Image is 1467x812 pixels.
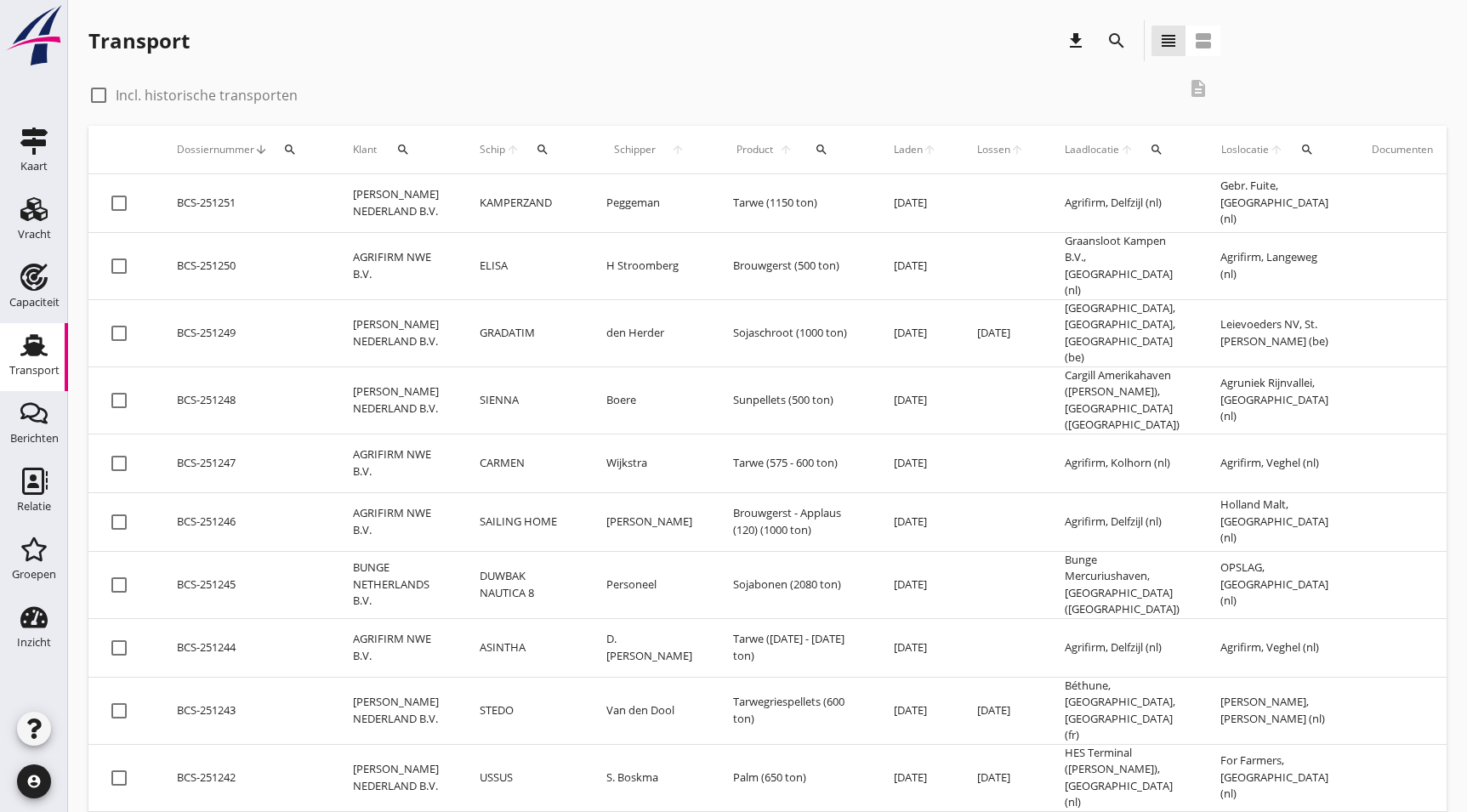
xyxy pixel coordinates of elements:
[459,492,586,551] td: SAILING HOME
[873,618,957,677] td: [DATE]
[333,174,459,233] td: [PERSON_NAME] NEDERLAND B.V.
[177,142,254,157] span: Dossiernummer
[586,232,713,299] td: H Stroomberg
[1120,143,1134,156] i: arrow_upward
[1044,232,1200,299] td: Graansloot Kampen B.V., [GEOGRAPHIC_DATA] (nl)
[536,143,549,156] i: search
[1044,366,1200,434] td: Cargill Amerikahaven ([PERSON_NAME]), [GEOGRAPHIC_DATA] ([GEOGRAPHIC_DATA])
[17,764,51,798] i: account_circle
[20,161,48,172] div: Kaart
[713,299,873,366] td: Sojaschroot (1000 ton)
[586,677,713,744] td: Van den Dool
[1044,744,1200,811] td: HES Terminal ([PERSON_NAME]), [GEOGRAPHIC_DATA] (nl)
[480,142,506,157] span: Schip
[459,232,586,299] td: ELISA
[459,744,586,811] td: USSUS
[873,551,957,618] td: [DATE]
[1200,232,1351,299] td: Agrifirm, Langeweg (nl)
[3,4,65,67] img: logo-small.a267ee39.svg
[894,142,923,157] span: Laden
[333,551,459,618] td: BUNGE NETHERLANDS B.V.
[957,299,1044,366] td: [DATE]
[733,142,776,157] span: Product
[586,434,713,492] td: Wijkstra
[333,618,459,677] td: AGRIFIRM NWE B.V.
[177,514,312,531] div: BCS-251246
[116,87,298,104] label: Incl. historische transporten
[1065,142,1120,157] span: Laadlocatie
[1044,551,1200,618] td: Bunge Mercuriushaven, [GEOGRAPHIC_DATA] ([GEOGRAPHIC_DATA])
[177,325,312,342] div: BCS-251249
[177,195,312,212] div: BCS-251251
[713,744,873,811] td: Palm (650 ton)
[1106,31,1127,51] i: search
[459,677,586,744] td: STEDO
[713,677,873,744] td: Tarwegriespellets (600 ton)
[586,299,713,366] td: den Herder
[1200,744,1351,811] td: For Farmers, [GEOGRAPHIC_DATA] (nl)
[873,492,957,551] td: [DATE]
[18,229,51,240] div: Vracht
[177,639,312,656] div: BCS-251244
[586,492,713,551] td: [PERSON_NAME]
[333,492,459,551] td: AGRIFIRM NWE B.V.
[1044,299,1200,366] td: [GEOGRAPHIC_DATA], [GEOGRAPHIC_DATA], [GEOGRAPHIC_DATA] (be)
[1200,618,1351,677] td: Agrifirm, Veghel (nl)
[333,677,459,744] td: [PERSON_NAME] NEDERLAND B.V.
[586,174,713,233] td: Peggeman
[586,551,713,618] td: Personeel
[333,299,459,366] td: [PERSON_NAME] NEDERLAND B.V.
[1200,551,1351,618] td: OPSLAG, [GEOGRAPHIC_DATA] (nl)
[459,618,586,677] td: ASINTHA
[1150,143,1163,156] i: search
[957,677,1044,744] td: [DATE]
[1010,143,1024,156] i: arrow_upward
[459,434,586,492] td: CARMEN
[873,174,957,233] td: [DATE]
[713,366,873,434] td: Sunpellets (500 ton)
[713,174,873,233] td: Tarwe (1150 ton)
[177,576,312,593] div: BCS-251245
[957,744,1044,811] td: [DATE]
[506,143,520,156] i: arrow_upward
[1200,174,1351,233] td: Gebr. Fuite, [GEOGRAPHIC_DATA] (nl)
[333,366,459,434] td: [PERSON_NAME] NEDERLAND B.V.
[923,143,936,156] i: arrow_upward
[177,702,312,719] div: BCS-251243
[1372,142,1433,157] div: Documenten
[1044,492,1200,551] td: Agrifirm, Delfzijl (nl)
[9,297,60,308] div: Capaciteit
[1193,31,1214,51] i: view_agenda
[873,744,957,811] td: [DATE]
[1044,618,1200,677] td: Agrifirm, Delfzijl (nl)
[177,258,312,275] div: BCS-251250
[1044,677,1200,744] td: Béthune, [GEOGRAPHIC_DATA], [GEOGRAPHIC_DATA] (fr)
[177,455,312,472] div: BCS-251247
[177,769,312,786] div: BCS-251242
[713,492,873,551] td: Brouwgerst - Applaus (120) (1000 ton)
[1200,366,1351,434] td: Agruniek Rijnvallei, [GEOGRAPHIC_DATA] (nl)
[1200,299,1351,366] td: Leievoeders NV, St. [PERSON_NAME] (be)
[353,129,439,170] div: Klant
[459,174,586,233] td: KAMPERZAND
[663,143,692,156] i: arrow_upward
[10,433,59,444] div: Berichten
[283,143,297,156] i: search
[873,299,957,366] td: [DATE]
[586,744,713,811] td: S. Boskma
[713,434,873,492] td: Tarwe (575 - 600 ton)
[1220,142,1270,157] span: Loslocatie
[333,434,459,492] td: AGRIFIRM NWE B.V.
[815,143,828,156] i: search
[1044,434,1200,492] td: Agrifirm, Kolhorn (nl)
[1044,174,1200,233] td: Agrifirm, Delfzijl (nl)
[1158,31,1179,51] i: view_headline
[177,392,312,409] div: BCS-251248
[396,143,410,156] i: search
[713,618,873,677] td: Tarwe ([DATE] - [DATE] ton)
[88,27,190,54] div: Transport
[713,232,873,299] td: Brouwgerst (500 ton)
[333,744,459,811] td: [PERSON_NAME] NEDERLAND B.V.
[873,677,957,744] td: [DATE]
[333,232,459,299] td: AGRIFIRM NWE B.V.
